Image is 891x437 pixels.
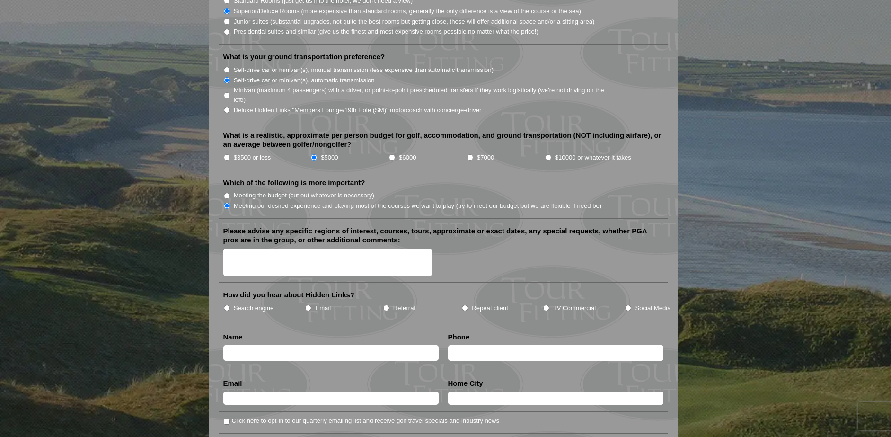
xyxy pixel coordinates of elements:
label: $5000 [321,153,338,162]
label: Deluxe Hidden Links "Members Lounge/19th Hole (SM)" motorcoach with concierge-driver [234,106,482,115]
label: Email [223,379,242,388]
label: TV Commercial [553,303,596,313]
label: Referral [393,303,415,313]
label: Minivan (maximum 4 passengers) with a driver, or point-to-point prescheduled transfers if they wo... [234,86,614,104]
label: Home City [448,379,483,388]
label: Meeting the budget (cut out whatever is necessary) [234,191,374,200]
label: Self-drive car or minivan(s), automatic transmission [234,76,375,85]
label: Search engine [234,303,274,313]
label: $7000 [477,153,494,162]
label: Self-drive car or minivan(s), manual transmission (less expensive than automatic transmission) [234,65,494,75]
label: Which of the following is more important? [223,178,365,187]
label: Please advise any specific regions of interest, courses, tours, approximate or exact dates, any s... [223,226,663,245]
label: Name [223,332,243,342]
label: Email [315,303,331,313]
label: Repeat client [472,303,508,313]
label: Phone [448,332,470,342]
label: Presidential suites and similar (give us the finest and most expensive rooms possible no matter w... [234,27,538,36]
label: How did you hear about Hidden Links? [223,290,355,300]
label: Superior/Deluxe Rooms (more expensive than standard rooms, generally the only difference is a vie... [234,7,581,16]
label: Click here to opt-in to our quarterly emailing list and receive golf travel specials and industry... [232,416,499,426]
label: $6000 [399,153,416,162]
label: $3500 or less [234,153,271,162]
label: $10000 or whatever it takes [555,153,631,162]
label: What is a realistic, approximate per person budget for golf, accommodation, and ground transporta... [223,131,663,149]
label: Junior suites (substantial upgrades, not quite the best rooms but getting close, these will offer... [234,17,595,27]
label: Meeting our desired experience and playing most of the courses we want to play (try to meet our b... [234,201,602,211]
label: Social Media [635,303,670,313]
label: What is your ground transportation preference? [223,52,385,62]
